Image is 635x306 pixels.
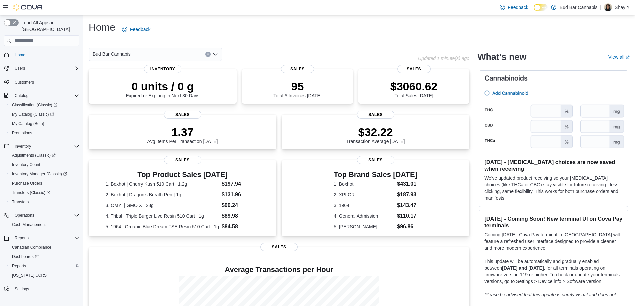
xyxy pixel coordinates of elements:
p: Updated 1 minute(s) ago [418,56,469,61]
a: Settings [12,285,32,293]
span: Sales [357,156,394,164]
span: Inventory [12,142,79,150]
a: My Catalog (Beta) [9,120,47,128]
a: Transfers (Classic) [9,189,53,197]
div: Shay Y [604,3,612,11]
p: Bud Bar Cannabis [560,3,598,11]
em: Please be advised that this update is purely visual and does not impact payment functionality. [484,292,616,304]
span: Inventory Count [12,162,40,167]
button: Open list of options [213,52,218,57]
button: Canadian Compliance [7,243,82,252]
p: $3060.62 [390,80,438,93]
span: Classification (Classic) [12,102,57,108]
button: Settings [1,284,82,294]
button: Reports [1,233,82,243]
p: | [600,3,601,11]
h3: Top Brand Sales [DATE] [334,171,417,179]
span: Load All Apps in [GEOGRAPHIC_DATA] [19,19,79,33]
button: Clear input [205,52,211,57]
dd: $89.98 [222,212,259,220]
a: Transfers [9,198,31,206]
span: Canadian Compliance [9,243,79,251]
span: Bud Bar Cannabis [93,50,131,58]
span: Sales [260,243,298,251]
button: Catalog [12,92,31,100]
span: My Catalog (Beta) [9,120,79,128]
input: Dark Mode [534,4,548,11]
button: Operations [1,211,82,220]
div: Total Sales [DATE] [390,80,438,98]
span: Reports [12,234,79,242]
span: Users [15,66,25,71]
a: Classification (Classic) [9,101,60,109]
p: This update will be automatically and gradually enabled between , for all terminals operating on ... [484,258,623,285]
span: Users [12,64,79,72]
a: Cash Management [9,221,48,229]
span: Feedback [130,26,150,33]
span: Sales [164,156,201,164]
a: Adjustments (Classic) [9,152,58,159]
dd: $143.47 [397,201,417,209]
dd: $431.01 [397,180,417,188]
button: Operations [12,211,37,219]
a: Canadian Compliance [9,243,54,251]
span: Operations [15,213,34,218]
a: Adjustments (Classic) [7,151,82,160]
button: Reports [12,234,31,242]
span: Reports [9,262,79,270]
button: Transfers [7,197,82,207]
button: [US_STATE] CCRS [7,271,82,280]
a: Dashboards [9,253,41,261]
dd: $187.93 [397,191,417,199]
dt: 1. Boxhot | Cherry Kush 510 Cart | 1.2g [106,181,219,187]
span: Reports [12,263,26,269]
span: Inventory [15,144,31,149]
span: Catalog [12,92,79,100]
span: Cash Management [12,222,46,227]
h1: Home [89,21,115,34]
a: Feedback [119,23,153,36]
span: Washington CCRS [9,271,79,279]
dd: $96.86 [397,223,417,231]
div: Total # Invoices [DATE] [273,80,321,98]
dt: 3. OMY! | GMO X | 28g [106,202,219,209]
span: Sales [397,65,431,73]
a: Classification (Classic) [7,100,82,110]
div: Transaction Average [DATE] [346,125,405,144]
dt: 2. XPLOR [334,191,394,198]
a: [US_STATE] CCRS [9,271,49,279]
span: Inventory Manager (Classic) [9,170,79,178]
span: Transfers [12,199,29,205]
dt: 3. 1964 [334,202,394,209]
button: Promotions [7,128,82,138]
span: Home [12,51,79,59]
span: Reports [15,235,29,241]
a: View allExternal link [608,54,630,60]
p: 1.37 [147,125,218,139]
dt: 5. 1964 | Organic Blue Dream FSE Resin 510 Cart | 1g [106,223,219,230]
span: Canadian Compliance [12,245,51,250]
p: $32.22 [346,125,405,139]
span: Transfers (Classic) [12,190,50,195]
span: Inventory Manager (Classic) [12,171,67,177]
dd: $131.96 [222,191,259,199]
button: Inventory [1,142,82,151]
a: Inventory Manager (Classic) [7,169,82,179]
span: Sales [281,65,314,73]
a: Customers [12,78,37,86]
dt: 5. [PERSON_NAME] [334,223,394,230]
span: Sales [164,111,201,119]
svg: External link [626,55,630,59]
span: Sales [357,111,394,119]
a: My Catalog (Classic) [9,110,57,118]
button: My Catalog (Beta) [7,119,82,128]
span: Customers [15,80,34,85]
div: Avg Items Per Transaction [DATE] [147,125,218,144]
a: Reports [9,262,29,270]
h2: What's new [477,52,526,62]
button: Inventory Count [7,160,82,169]
button: Customers [1,77,82,87]
span: Settings [12,285,79,293]
dd: $197.94 [222,180,259,188]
